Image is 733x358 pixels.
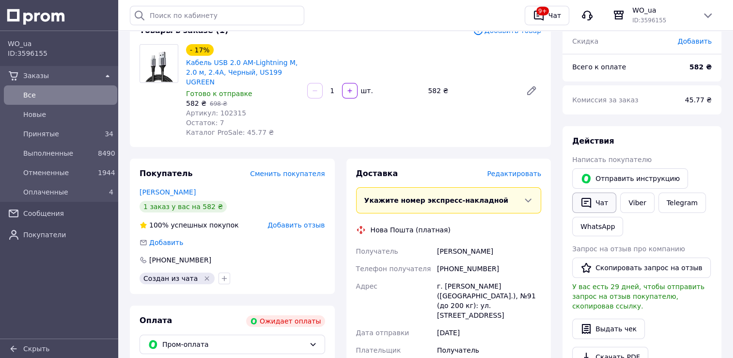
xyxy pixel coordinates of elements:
[368,225,453,235] div: Нова Пошта (платная)
[246,315,325,327] div: Ожидает оплаты
[23,71,98,81] span: Заказы
[105,130,113,138] span: 34
[23,345,50,353] span: Скрыть
[356,169,398,178] span: Доставка
[572,245,685,253] span: Запрос на отзыв про компанию
[23,168,94,178] span: Отмененные
[424,84,518,98] div: 582 ₴
[487,170,541,178] span: Редактировать
[23,90,113,100] span: Все
[186,109,246,117] span: Артикул: 102315
[148,255,212,265] div: [PHONE_NUMBER]
[98,169,115,177] span: 1944
[23,187,94,197] span: Оплаченные
[572,63,626,71] span: Всего к оплате
[186,90,252,98] span: Готово к отправке
[149,239,183,246] span: Добавить
[435,277,543,324] div: г. [PERSON_NAME] ([GEOGRAPHIC_DATA].), №91 (до 200 кг): ул. [STREET_ADDRESS]
[689,63,712,71] b: 582 ₴
[572,283,704,310] span: У вас есть 29 дней, чтобы отправить запрос на отзыв покупателю, скопировав ссылку.
[356,346,401,354] span: Плательщик
[356,282,377,290] span: Адрес
[572,96,639,104] span: Комиссия за заказ
[162,339,305,350] span: Пром-оплата
[546,8,563,23] div: Чат
[8,39,113,49] span: WO_ua
[23,209,113,218] span: Сообщения
[23,148,94,158] span: Выполненные
[572,136,614,146] span: Действия
[359,86,374,96] div: шт.
[678,37,712,45] span: Добавить
[572,156,652,163] span: Написать покупателю
[23,230,113,240] span: Покупатели
[186,99,206,107] span: 582 ₴
[356,265,431,273] span: Телефон получателя
[658,193,706,213] a: Telegram
[572,193,616,213] button: Чат
[186,129,274,136] span: Каталог ProSale: 45.77 ₴
[267,221,325,229] span: Добавить отзыв
[186,44,214,56] div: - 17%
[572,319,645,339] button: Выдать чек
[250,170,325,178] span: Сменить покупателя
[149,221,169,229] span: 100%
[186,59,297,86] a: Кабель USB 2.0 AM-Lightning M, 2.0 м, 2.4A, Черный, US199 UGREEN
[143,275,198,282] span: Создан из чата
[109,188,113,196] span: 4
[140,188,196,196] a: [PERSON_NAME]
[140,201,227,212] div: 1 заказ у вас на 582 ₴
[364,196,509,204] span: Укажите номер экспресс-накладной
[632,17,666,24] span: ID: 3596155
[572,217,623,236] a: WhatsApp
[572,258,711,278] button: Скопировать запрос на отзыв
[685,96,712,104] span: 45.77 ₴
[140,169,192,178] span: Покупатель
[210,100,227,107] span: 698 ₴
[23,129,94,139] span: Принятые
[356,247,398,255] span: Получатель
[203,275,211,282] svg: Удалить метку
[435,260,543,277] div: [PHONE_NUMBER]
[522,81,541,100] a: Редактировать
[140,45,178,82] img: Кабель USB 2.0 AM-Lightning M, 2.0 м, 2.4A, Черный, US199 UGREEN
[525,6,569,25] button: 9+Чат
[140,220,239,230] div: успешных покупок
[632,5,694,15] span: WO_ua
[356,329,409,337] span: Дата отправки
[140,316,172,325] span: Оплата
[572,37,598,45] span: Скидка
[98,149,115,157] span: 8490
[8,49,47,57] span: ID: 3596155
[435,243,543,260] div: [PERSON_NAME]
[23,110,113,119] span: Новые
[572,168,688,189] button: Отправить инструкцию
[130,6,304,25] input: Поиск по кабинету
[186,119,224,127] span: Остаток: 7
[620,193,654,213] a: Viber
[435,324,543,342] div: [DATE]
